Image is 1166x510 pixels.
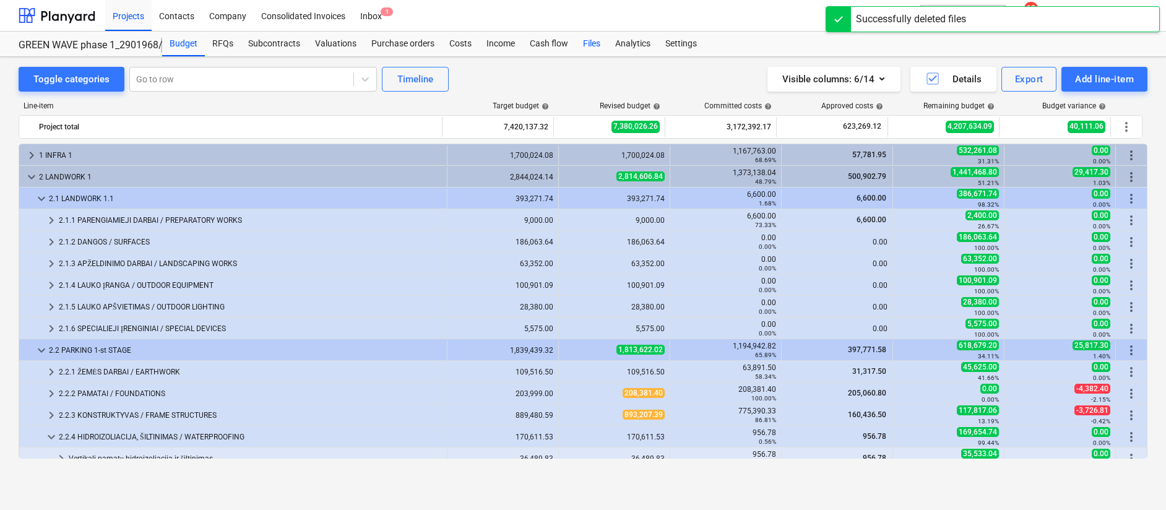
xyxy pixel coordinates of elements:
[24,148,39,163] span: keyboard_arrow_right
[447,117,548,137] div: 7,420,137.32
[205,32,241,56] div: RFQs
[910,67,996,92] button: Details
[452,173,553,181] div: 2,844,024.14
[1093,223,1110,230] small: 0.00%
[787,303,887,311] div: 0.00
[978,158,999,165] small: 31.31%
[957,427,999,437] span: 169,654.74
[34,191,49,206] span: keyboard_arrow_down
[847,345,887,354] span: 397,771.58
[1092,319,1110,329] span: 0.00
[1124,213,1139,228] span: More actions
[1068,121,1105,132] span: 40,111.06
[576,32,608,56] a: Files
[59,427,442,447] div: 2.2.4 HIDROIZOLIACIJA, ŠILTINIMAS / WATERPROOFING
[1119,119,1134,134] span: More actions
[847,389,887,397] span: 205,060.80
[39,117,437,137] div: Project total
[452,151,553,160] div: 1,700,024.08
[34,343,49,358] span: keyboard_arrow_down
[59,384,442,404] div: 2.2.2 PAMATAI / FOUNDATIONS
[923,102,995,110] div: Remaining budget
[1093,179,1110,186] small: 1.03%
[974,309,999,316] small: 100.00%
[1075,71,1134,87] div: Add line-item
[452,411,553,420] div: 889,480.59
[33,71,110,87] div: Toggle categories
[961,254,999,264] span: 63,352.00
[59,210,442,230] div: 2.1.1 PARENGIAMIEJI DARBAI / PREPARATORY WORKS
[787,259,887,268] div: 0.00
[1093,288,1110,295] small: 0.00%
[1124,430,1139,444] span: More actions
[1124,408,1139,423] span: More actions
[522,32,576,56] a: Cash flow
[974,331,999,338] small: 100.00%
[978,374,999,381] small: 41.66%
[1093,439,1110,446] small: 0.00%
[1124,278,1139,293] span: More actions
[69,449,442,469] div: Vertikali pamatų hidroizoliacija ir šiltinimas
[675,407,776,424] div: 775,390.33
[564,281,665,290] div: 100,901.09
[856,12,966,27] div: Successfully deleted files
[59,297,442,317] div: 2.1.5 LAUKO APŠVIETIMAS / OUTDOOR LIGHTING
[1092,275,1110,285] span: 0.00
[1092,210,1110,220] span: 0.00
[1093,244,1110,251] small: 0.00%
[1092,297,1110,307] span: 0.00
[1124,191,1139,206] span: More actions
[1092,449,1110,459] span: 0.00
[59,405,442,425] div: 2.2.3 KONSTRUKTYVAS / FRAME STRUCTURES
[759,287,776,293] small: 0.00%
[479,32,522,56] div: Income
[1124,365,1139,379] span: More actions
[675,212,776,229] div: 6,600.00
[24,170,39,184] span: keyboard_arrow_down
[759,265,776,272] small: 0.00%
[1093,353,1110,360] small: 1.40%
[39,145,442,165] div: 1 INFRA 1
[957,340,999,350] span: 618,679.20
[452,238,553,246] div: 186,063.64
[1124,343,1139,358] span: More actions
[855,215,887,224] span: 6,600.00
[675,168,776,186] div: 1,373,138.04
[564,368,665,376] div: 109,516.50
[1096,103,1106,110] span: help
[650,103,660,110] span: help
[564,433,665,441] div: 170,611.53
[1092,232,1110,242] span: 0.00
[759,330,776,337] small: 0.00%
[600,102,660,110] div: Revised budget
[755,352,776,358] small: 65.89%
[1073,340,1110,350] span: 25,817.30
[1093,309,1110,316] small: 0.00%
[1124,300,1139,314] span: More actions
[564,151,665,160] div: 1,700,024.08
[1061,67,1147,92] button: Add line-item
[951,167,999,177] span: 1,441,468.80
[539,103,549,110] span: help
[675,363,776,381] div: 63,891.50
[855,194,887,202] span: 6,600.00
[957,405,999,415] span: 117,817.06
[1124,235,1139,249] span: More actions
[608,32,658,56] a: Analytics
[755,157,776,163] small: 68.69%
[675,255,776,272] div: 0.00
[564,194,665,203] div: 393,271.74
[851,367,887,376] span: 31,317.50
[1124,148,1139,163] span: More actions
[847,172,887,181] span: 500,902.79
[564,259,665,268] div: 63,352.00
[452,281,553,290] div: 100,901.09
[751,395,776,402] small: 100.00%
[961,362,999,372] span: 45,625.00
[44,408,59,423] span: keyboard_arrow_right
[759,243,776,250] small: 0.00%
[762,103,772,110] span: help
[452,216,553,225] div: 9,000.00
[564,303,665,311] div: 28,380.00
[787,281,887,290] div: 0.00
